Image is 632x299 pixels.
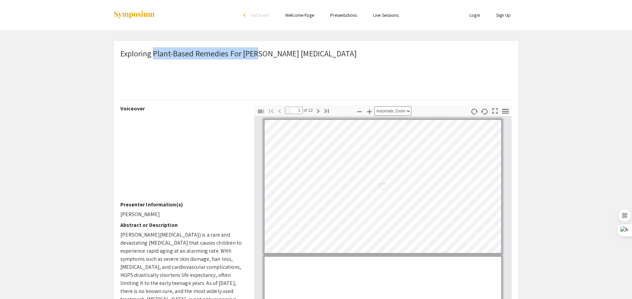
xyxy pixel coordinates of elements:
h2: Abstract or Description [120,222,244,228]
button: Toggle Sidebar [255,106,267,116]
button: Go to Last Page [321,106,332,115]
button: Zoom In [364,106,375,116]
div: arrow_back_ios [243,13,247,17]
input: Page [285,107,303,114]
a: Sign Up [496,12,511,18]
a: Welcome Page [285,12,314,18]
button: Go to First Page [266,106,277,115]
button: Switch to Presentation Mode [489,105,501,115]
a: Login [469,12,480,18]
p: [PERSON_NAME] [120,210,244,218]
a: Live Sessions [373,12,399,18]
h2: Presenter Information(s) [120,201,244,208]
button: Previous Page [274,106,285,115]
iframe: Exploring Plant-Based Remedies for diseases like HGPS Emma Woolcock DMRSEF [120,114,244,201]
button: Rotate Counterclockwise [479,106,490,116]
span: of 12 [303,107,313,114]
button: Tools [500,106,511,116]
a: Presentations [330,12,357,18]
div: Page 1 [262,117,504,256]
iframe: Chat [5,269,28,294]
button: Next Page [312,106,324,115]
img: Symposium by ForagerOne [113,10,155,19]
h2: Voiceover [120,105,244,112]
button: Zoom Out [354,106,365,116]
button: Rotate Clockwise [468,106,480,116]
p: Exploring Plant-Based Remedies For [PERSON_NAME] [MEDICAL_DATA] [120,47,357,59]
select: Zoom [375,106,411,116]
span: Exit Event [251,12,269,18]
